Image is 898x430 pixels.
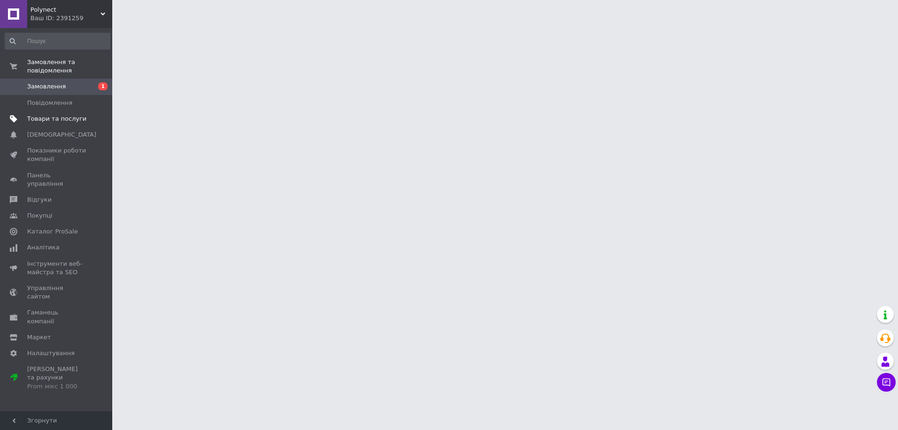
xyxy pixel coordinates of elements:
span: [PERSON_NAME] та рахунки [27,365,87,391]
span: Замовлення та повідомлення [27,58,112,75]
span: Панель управління [27,171,87,188]
span: Інструменти веб-майстра та SEO [27,260,87,277]
input: Пошук [5,33,110,50]
span: Покупці [27,211,52,220]
span: Polynect [30,6,101,14]
span: Гаманець компанії [27,308,87,325]
div: Ваш ID: 2391259 [30,14,112,22]
span: Відгуки [27,196,51,204]
span: Замовлення [27,82,66,91]
span: Повідомлення [27,99,72,107]
span: 1 [98,82,108,90]
span: Маркет [27,333,51,342]
span: Товари та послуги [27,115,87,123]
span: Каталог ProSale [27,227,78,236]
span: Аналітика [27,243,59,252]
span: Показники роботи компанії [27,146,87,163]
div: Prom мікс 1 000 [27,382,87,391]
span: Налаштування [27,349,75,357]
span: Управління сайтом [27,284,87,301]
span: [DEMOGRAPHIC_DATA] [27,131,96,139]
button: Чат з покупцем [877,373,896,392]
